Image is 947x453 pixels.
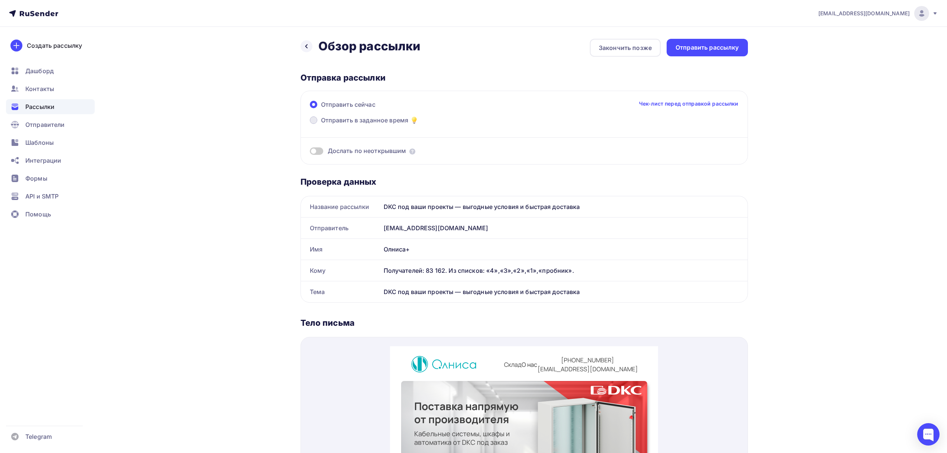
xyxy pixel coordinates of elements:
div: Создать рассылку [27,41,82,50]
span: Дослать по неоткрывшим [328,147,406,155]
a: Контакты [6,81,95,96]
div: Получателей: 83 162. Из списков: «4»,«3»,«2»,«1»,«пробник». [384,266,739,275]
div: Отправка рассылки [301,72,748,83]
div: Щиты и боксы пластиковые DKC [17,270,126,287]
span: Контакты [25,84,54,93]
div: Проверка данных [301,176,748,187]
div: Корпуса металлические и шкафы DKC [143,270,251,287]
strong: Поставка напрямую от производителя [24,53,129,80]
strong: Каталог бренда DKC под заказ [26,226,178,240]
div: Тема [301,281,381,302]
span: Рассылки [25,102,54,111]
div: Кому [301,260,381,281]
a: [EMAIL_ADDRESS][DOMAIN_NAME] [818,6,938,21]
span: Дашборд [25,66,54,75]
a: Отправители [6,117,95,132]
div: Название рассылки [301,196,381,217]
div: Закончить позже [599,43,652,52]
span: Компания [26,157,55,165]
a: Дашборд [6,63,95,78]
a: Чек-лист перед отправкой рассылки [639,100,739,107]
div: [EMAIL_ADDRESS][DOMAIN_NAME] [381,218,748,238]
div: — это ведущий [DEMOGRAPHIC_DATA] производитель кабеленесущих систем, электрощитового оборудования... [26,157,242,220]
div: Отправить рассылку [676,43,739,52]
span: [EMAIL_ADDRESS][DOMAIN_NAME] [818,10,910,17]
span: API и SMTP [25,192,59,201]
div: DKC под ваши проекты — выгодные условия и быстрая доставка [381,196,748,217]
div: Имя [301,239,381,260]
span: Помощь [25,210,51,219]
a: Рассылки [6,99,95,114]
div: DKC под ваши проекты — выгодные условия и быстрая доставка [381,281,748,302]
div: Отправитель [301,218,381,238]
span: Формы [25,174,47,183]
a: Отправить запрос [24,107,119,123]
span: DKC [55,157,67,165]
span: Шаблоны [25,138,54,147]
span: Отправить в заданное время [321,116,409,125]
a: Шаблоны [6,135,95,150]
span: Telegram [25,432,52,441]
span: Отправители [25,120,65,129]
div: Кабельные системы, шкафы и автоматика от DKC под заказ [24,83,137,100]
div: Олниса+ [381,239,748,260]
h2: Обзор рассылки [318,39,421,54]
div: Тело письма [301,318,748,328]
a: О нас [132,14,147,22]
span: Отправить сейчас [321,100,375,109]
span: Интеграции [25,156,61,165]
a: Формы [6,171,95,186]
a: [PHONE_NUMBER][EMAIL_ADDRESS][DOMAIN_NAME] [148,10,248,27]
a: Склад [114,14,132,22]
